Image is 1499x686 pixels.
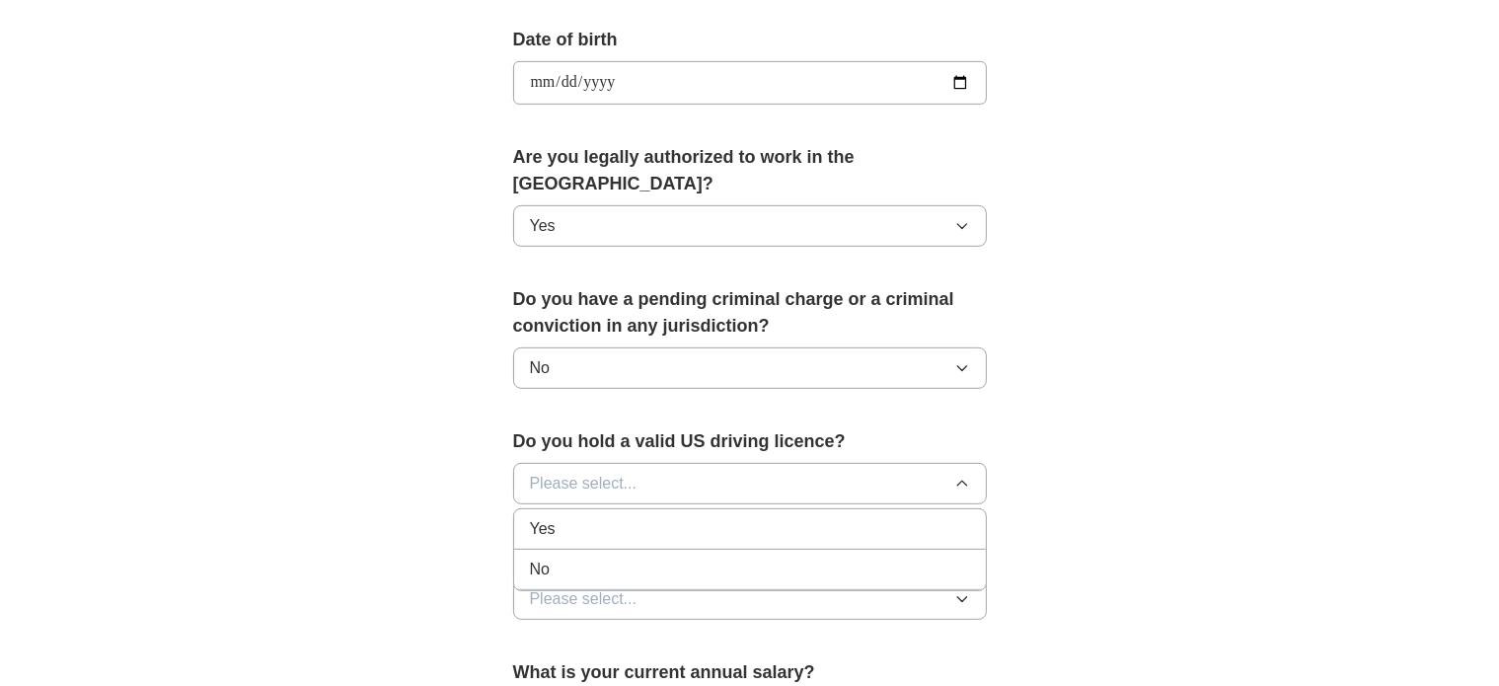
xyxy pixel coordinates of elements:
span: Yes [530,517,556,541]
span: Please select... [530,587,637,611]
span: Please select... [530,472,637,495]
label: Are you legally authorized to work in the [GEOGRAPHIC_DATA]? [513,144,987,197]
span: No [530,356,550,380]
span: Yes [530,214,556,238]
span: No [530,558,550,581]
button: Please select... [513,463,987,504]
label: Do you have a pending criminal charge or a criminal conviction in any jurisdiction? [513,286,987,340]
label: Do you hold a valid US driving licence? [513,428,987,455]
button: Yes [513,205,987,247]
label: Date of birth [513,27,987,53]
button: No [513,347,987,389]
label: What is your current annual salary? [513,659,987,686]
button: Please select... [513,578,987,620]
